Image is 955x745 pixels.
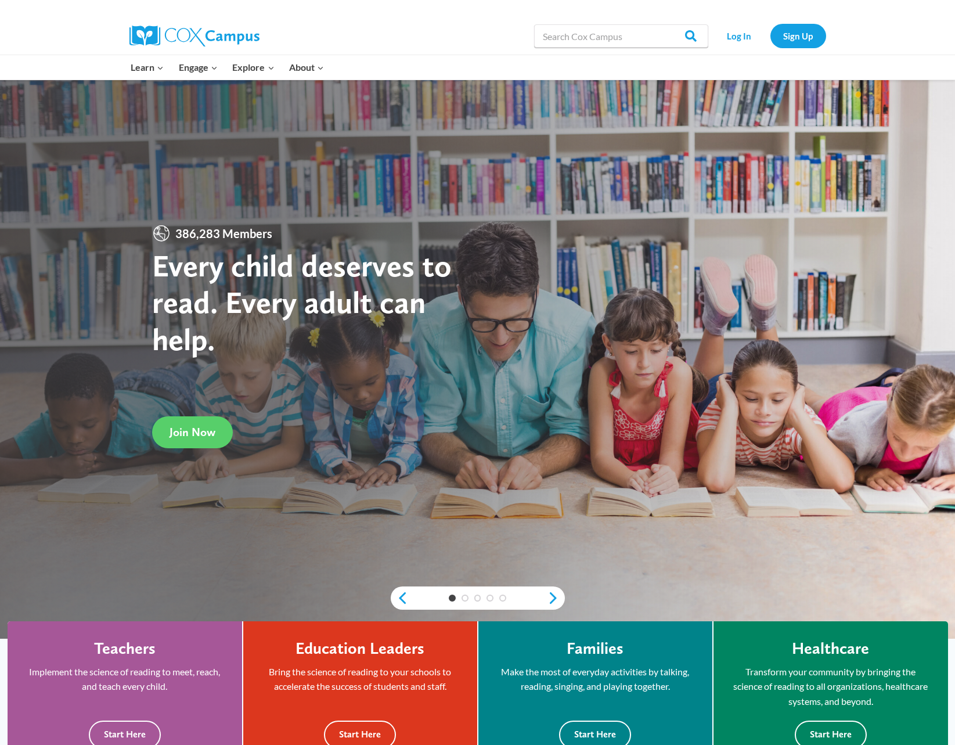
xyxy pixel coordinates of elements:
[496,664,695,694] p: Make the most of everyday activities by talking, reading, singing, and playing together.
[499,595,506,602] a: 5
[131,60,164,75] span: Learn
[152,247,452,358] strong: Every child deserves to read. Every adult can help.
[462,595,469,602] a: 2
[94,639,156,658] h4: Teachers
[232,60,274,75] span: Explore
[731,664,931,709] p: Transform your community by bringing the science of reading to all organizations, healthcare syst...
[289,60,324,75] span: About
[295,639,424,658] h4: Education Leaders
[171,224,277,243] span: 386,283 Members
[770,24,826,48] a: Sign Up
[714,24,765,48] a: Log In
[179,60,218,75] span: Engage
[261,664,460,694] p: Bring the science of reading to your schools to accelerate the success of students and staff.
[547,591,565,605] a: next
[534,24,708,48] input: Search Cox Campus
[474,595,481,602] a: 3
[124,55,331,80] nav: Primary Navigation
[129,26,260,46] img: Cox Campus
[152,416,233,448] a: Join Now
[449,595,456,602] a: 1
[25,664,225,694] p: Implement the science of reading to meet, reach, and teach every child.
[792,639,869,658] h4: Healthcare
[714,24,826,48] nav: Secondary Navigation
[567,639,624,658] h4: Families
[486,595,493,602] a: 4
[170,425,215,439] span: Join Now
[391,591,408,605] a: previous
[391,586,565,610] div: content slider buttons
